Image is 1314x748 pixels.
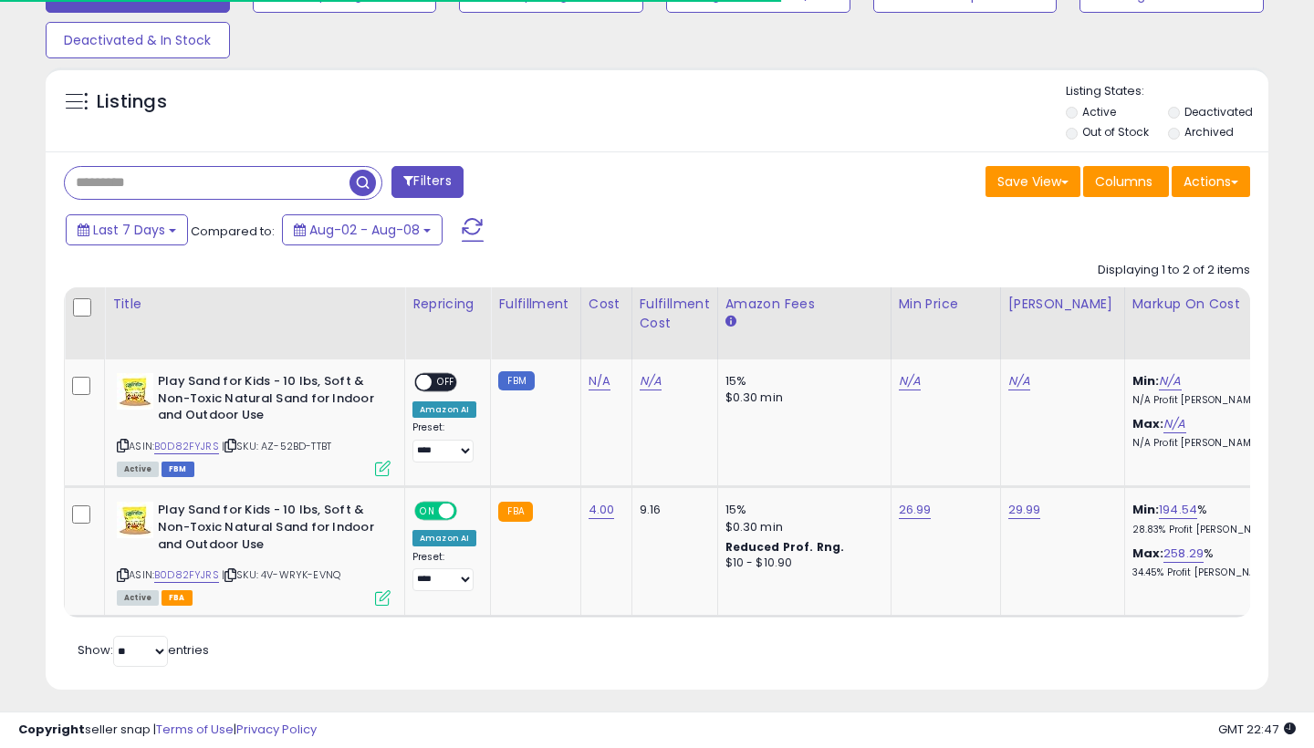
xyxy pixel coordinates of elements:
a: N/A [640,372,662,390]
b: Min: [1132,501,1160,518]
div: $0.30 min [725,519,877,535]
a: N/A [1008,372,1030,390]
button: Deactivated & In Stock [46,22,230,58]
span: 2025-08-16 22:47 GMT [1218,721,1296,738]
a: Terms of Use [156,721,234,738]
button: Filters [391,166,463,198]
button: Aug-02 - Aug-08 [282,214,443,245]
div: seller snap | | [18,722,317,739]
div: Amazon AI [412,530,476,546]
span: All listings currently available for purchase on Amazon [117,462,159,477]
a: 194.54 [1159,501,1197,519]
div: Fulfillment Cost [640,295,710,333]
span: Show: entries [78,641,209,659]
span: FBM [162,462,194,477]
b: Max: [1132,415,1164,432]
span: Aug-02 - Aug-08 [309,221,420,239]
p: Listing States: [1066,83,1269,100]
th: The percentage added to the cost of goods (COGS) that forms the calculator for Min & Max prices. [1124,287,1298,359]
p: N/A Profit [PERSON_NAME] [1132,394,1284,407]
a: 26.99 [899,501,932,519]
span: Last 7 Days [93,221,165,239]
div: 15% [725,373,877,390]
span: ON [416,504,439,519]
b: Max: [1132,545,1164,562]
div: Cost [589,295,624,314]
b: Play Sand for Kids - 10 lbs, Soft & Non-Toxic Natural Sand for Indoor and Outdoor Use [158,502,380,557]
img: 51yKUDWWNRL._SL40_.jpg [117,502,153,538]
small: FBM [498,371,534,390]
div: [PERSON_NAME] [1008,295,1117,314]
div: Amazon Fees [725,295,883,314]
strong: Copyright [18,721,85,738]
p: 28.83% Profit [PERSON_NAME] [1132,524,1284,536]
a: 258.29 [1163,545,1204,563]
div: Preset: [412,421,476,462]
div: $10 - $10.90 [725,556,877,571]
div: ASIN: [117,373,391,474]
a: B0D82FYJRS [154,439,219,454]
span: | SKU: AZ-52BD-TTBT [222,439,331,453]
div: % [1132,545,1284,579]
span: Compared to: [191,223,275,240]
button: Columns [1083,166,1169,197]
div: Preset: [412,551,476,592]
span: OFF [432,375,461,390]
span: Columns [1095,172,1152,191]
div: Repricing [412,295,483,314]
p: N/A Profit [PERSON_NAME] [1132,437,1284,450]
div: Fulfillment [498,295,572,314]
div: Displaying 1 to 2 of 2 items [1098,262,1250,279]
span: OFF [454,504,484,519]
div: $0.30 min [725,390,877,406]
img: 51yKUDWWNRL._SL40_.jpg [117,373,153,410]
a: B0D82FYJRS [154,567,219,583]
label: Out of Stock [1082,124,1149,140]
div: ASIN: [117,502,391,603]
span: FBA [162,590,193,606]
a: Privacy Policy [236,721,317,738]
div: 9.16 [640,502,704,518]
label: Deactivated [1184,104,1253,119]
a: 29.99 [1008,501,1041,519]
div: Amazon AI [412,401,476,418]
button: Save View [985,166,1080,197]
button: Actions [1172,166,1250,197]
b: Play Sand for Kids - 10 lbs, Soft & Non-Toxic Natural Sand for Indoor and Outdoor Use [158,373,380,429]
div: Markup on Cost [1132,295,1290,314]
div: Title [112,295,397,314]
div: % [1132,502,1284,535]
div: Min Price [899,295,993,314]
h5: Listings [97,89,167,115]
label: Active [1082,104,1116,119]
a: N/A [589,372,610,390]
span: All listings currently available for purchase on Amazon [117,590,159,606]
small: Amazon Fees. [725,314,736,330]
div: 15% [725,502,877,518]
a: 4.00 [589,501,615,519]
span: | SKU: 4V-WRYK-EVNQ [222,567,340,582]
a: N/A [899,372,921,390]
label: Archived [1184,124,1234,140]
a: N/A [1159,372,1181,390]
a: N/A [1163,415,1185,433]
small: FBA [498,502,532,522]
button: Last 7 Days [66,214,188,245]
b: Min: [1132,372,1160,390]
p: 34.45% Profit [PERSON_NAME] [1132,566,1284,579]
b: Reduced Prof. Rng. [725,539,845,555]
